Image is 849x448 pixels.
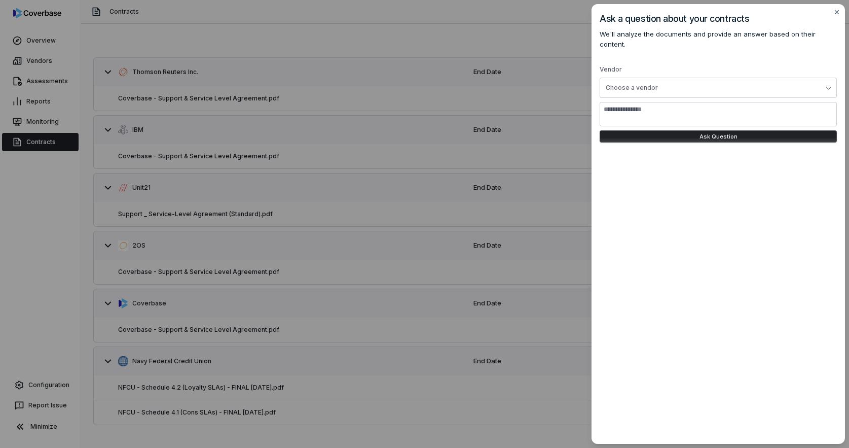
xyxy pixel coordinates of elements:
button: Vendor [600,78,837,98]
button: Ask Question [600,130,837,143]
div: Ask a question about your contracts [592,4,845,29]
div: Choose a vendor [606,84,658,92]
p: We'll analyze the documents and provide an answer based on their content. [600,29,837,61]
label: Vendor [600,65,837,98]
